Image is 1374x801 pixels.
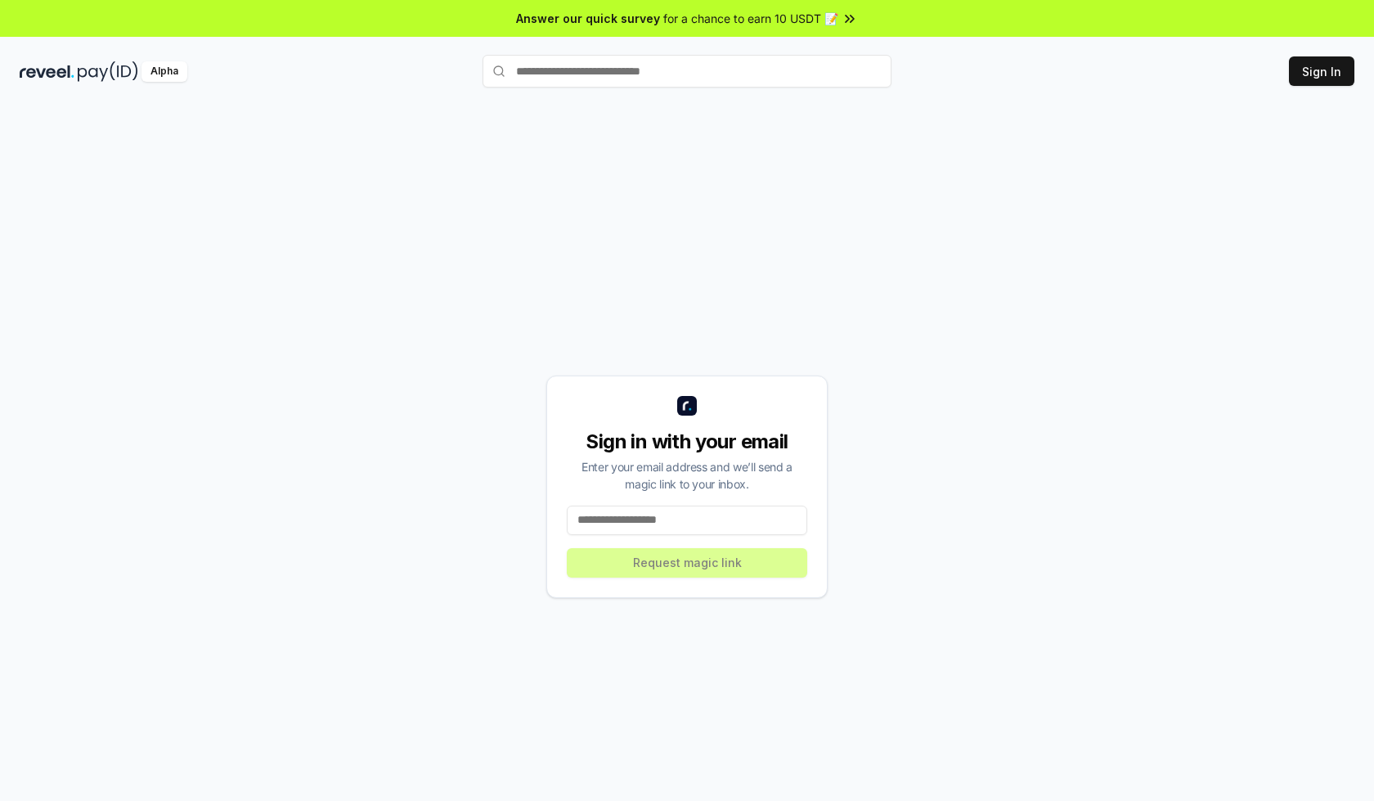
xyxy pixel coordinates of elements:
[1289,56,1354,86] button: Sign In
[677,396,697,416] img: logo_small
[20,61,74,82] img: reveel_dark
[141,61,187,82] div: Alpha
[567,429,807,455] div: Sign in with your email
[663,10,838,27] span: for a chance to earn 10 USDT 📝
[567,458,807,493] div: Enter your email address and we’ll send a magic link to your inbox.
[78,61,138,82] img: pay_id
[516,10,660,27] span: Answer our quick survey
